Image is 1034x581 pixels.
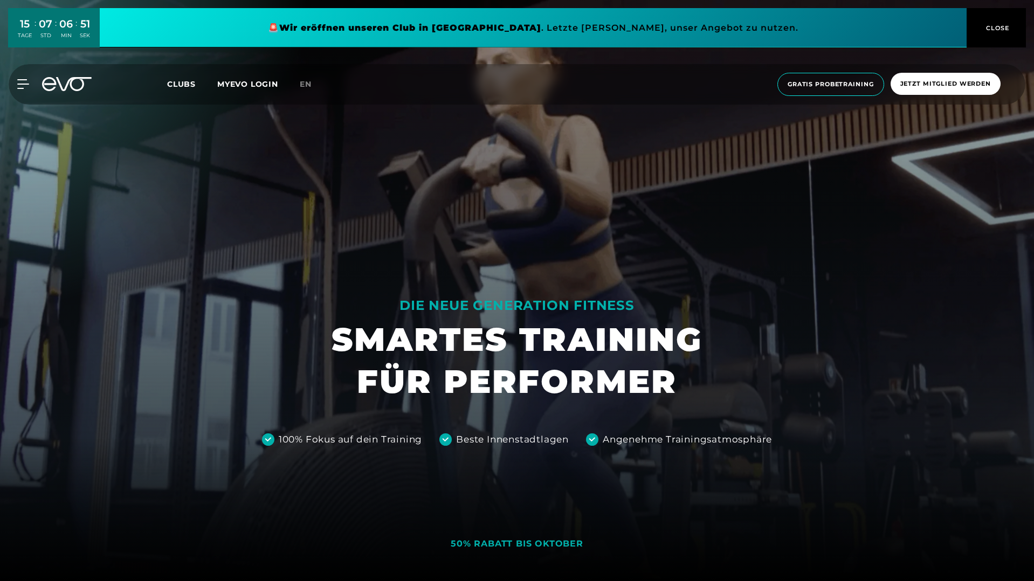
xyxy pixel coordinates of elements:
[167,79,217,89] a: Clubs
[18,32,32,39] div: TAGE
[18,16,32,32] div: 15
[59,32,73,39] div: MIN
[900,79,991,88] span: Jetzt Mitglied werden
[788,80,874,89] span: Gratis Probetraining
[332,297,702,314] div: DIE NEUE GENERATION FITNESS
[279,433,422,447] div: 100% Fokus auf dein Training
[55,17,57,46] div: :
[217,79,278,89] a: MYEVO LOGIN
[39,16,52,32] div: 07
[456,433,569,447] div: Beste Innenstadtlagen
[167,79,196,89] span: Clubs
[300,79,312,89] span: en
[75,17,77,46] div: :
[451,538,583,550] div: 50% RABATT BIS OKTOBER
[59,16,73,32] div: 06
[300,78,325,91] a: en
[967,8,1026,47] button: CLOSE
[332,319,702,403] h1: SMARTES TRAINING FÜR PERFORMER
[774,73,887,96] a: Gratis Probetraining
[35,17,36,46] div: :
[80,16,90,32] div: 51
[80,32,90,39] div: SEK
[603,433,772,447] div: Angenehme Trainingsatmosphäre
[983,23,1010,33] span: CLOSE
[39,32,52,39] div: STD
[887,73,1004,96] a: Jetzt Mitglied werden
